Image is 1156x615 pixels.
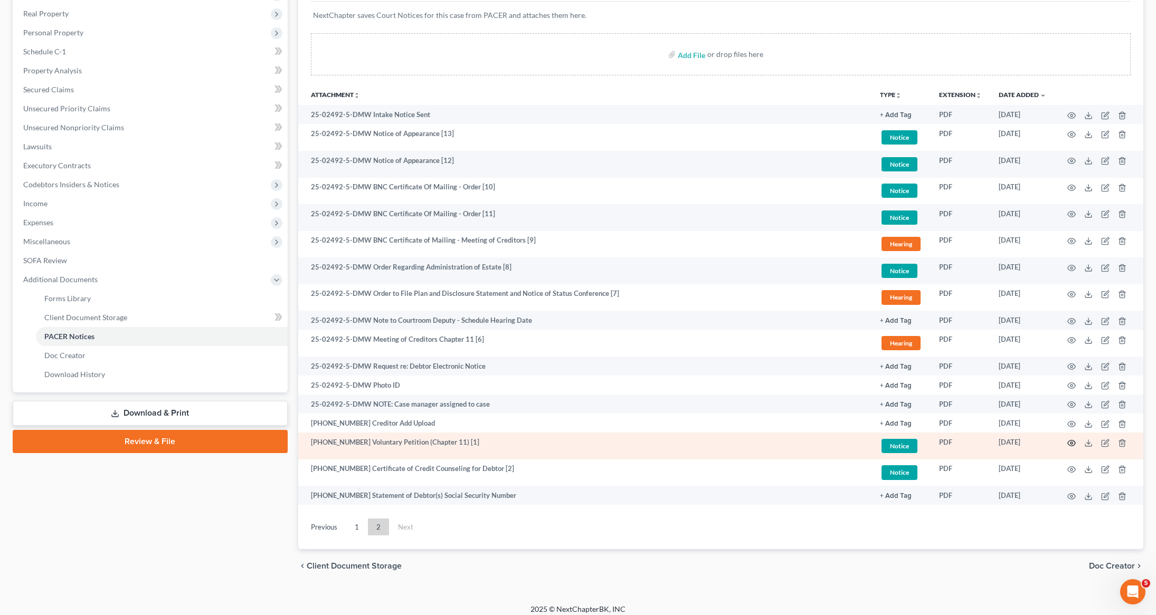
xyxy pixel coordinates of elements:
i: unfold_more [895,92,902,99]
td: 25-02492-5-DMW BNC Certificate Of Mailing - Order [10] [298,178,872,205]
td: PDF [931,124,990,151]
a: 1 [346,518,367,535]
span: Help [167,355,184,363]
span: 5 [1142,579,1150,588]
a: Extensionunfold_more [939,91,982,99]
a: Download History [36,365,288,384]
span: Income [23,199,48,208]
td: [DATE] [990,105,1055,124]
td: [DATE] [990,433,1055,459]
a: + Add Tag [880,399,922,409]
span: Schedule C-1 [23,47,66,56]
a: + Add Tag [880,380,922,390]
a: Executory Contracts [15,156,288,175]
a: Hearing [880,235,922,253]
span: Property Analysis [23,66,82,75]
td: [DATE] [990,231,1055,258]
a: Doc Creator [36,346,288,365]
span: Notice [882,439,917,453]
p: How can we help? [21,93,190,111]
td: PDF [931,151,990,178]
td: PDF [931,433,990,459]
td: 25-02492-5-DMW Request re: Debtor Electronic Notice [298,357,872,376]
button: chevron_left Client Document Storage [298,562,402,570]
span: Notice [882,184,917,198]
a: Notice [880,156,922,173]
td: PDF [931,311,990,330]
span: Notice [882,264,917,278]
td: [PHONE_NUMBER] Voluntary Petition (Chapter 11) [1] [298,433,872,459]
i: unfold_more [354,92,360,99]
a: Previous [302,518,346,535]
div: Send us a messageWe typically reply in a few hours [11,124,201,164]
td: [PHONE_NUMBER] Certificate of Credit Counseling for Debtor [2] [298,459,872,486]
div: Statement of Financial Affairs - Payments Made in the Last 90 days [22,204,177,226]
i: chevron_left [298,562,307,570]
p: Hi there! [21,75,190,93]
span: Secured Claims [23,85,74,94]
button: + Add Tag [880,493,912,499]
td: [DATE] [990,376,1055,395]
button: TYPEunfold_more [880,92,902,99]
p: NextChapter saves Court Notices for this case from PACER and attaches them here. [313,10,1129,21]
td: PDF [931,204,990,231]
td: [DATE] [990,204,1055,231]
span: Doc Creator [1089,562,1135,570]
td: [DATE] [990,395,1055,414]
button: + Add Tag [880,112,912,119]
td: PDF [931,395,990,414]
span: Notice [882,210,917,225]
span: Client Document Storage [307,562,402,570]
td: PDF [931,257,990,284]
td: PDF [931,357,990,376]
td: [PHONE_NUMBER] Creditor Add Upload [298,414,872,433]
td: [DATE] [990,330,1055,357]
td: 25-02492-5-DMW Notice of Appearance [12] [298,151,872,178]
td: [DATE] [990,311,1055,330]
span: Search for help [22,179,86,190]
span: Unsecured Nonpriority Claims [23,123,124,132]
td: [DATE] [990,124,1055,151]
span: Download History [44,370,105,379]
td: [DATE] [990,151,1055,178]
span: Unsecured Priority Claims [23,104,110,113]
span: Notice [882,157,917,171]
img: Profile image for James [124,17,145,38]
a: Notice [880,182,922,199]
a: Secured Claims [15,80,288,99]
span: Hearing [882,336,921,350]
a: Unsecured Nonpriority Claims [15,118,288,137]
td: PDF [931,376,990,395]
button: + Add Tag [880,363,912,370]
a: PACER Notices [36,327,288,346]
iframe: Intercom live chat [1120,579,1145,604]
div: Attorney's Disclosure of Compensation [22,234,177,245]
div: Close [182,17,201,36]
td: 25-02492-5-DMW Meeting of Creditors Chapter 11 [6] [298,330,872,357]
td: [DATE] [990,357,1055,376]
td: [DATE] [990,459,1055,486]
td: [DATE] [990,257,1055,284]
td: PDF [931,459,990,486]
td: PDF [931,105,990,124]
div: Attorney's Disclosure of Compensation [15,230,196,249]
span: PACER Notices [44,332,94,341]
i: chevron_right [1135,562,1143,570]
td: [DATE] [990,486,1055,505]
i: expand_more [1040,92,1046,99]
span: Personal Property [23,28,83,37]
td: 25-02492-5-DMW NOTE: Case manager assigned to case [298,395,872,414]
div: We typically reply in a few hours [22,144,176,155]
a: SOFA Review [15,251,288,270]
a: Property Analysis [15,61,288,80]
a: Lawsuits [15,137,288,156]
a: Notice [880,464,922,481]
a: + Add Tag [880,491,922,501]
img: logo [21,24,82,33]
button: Search for help [15,174,196,195]
td: PDF [931,330,990,357]
button: + Add Tag [880,382,912,389]
span: Real Property [23,9,69,18]
button: + Add Tag [880,318,912,324]
a: Schedule C-1 [15,42,288,61]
